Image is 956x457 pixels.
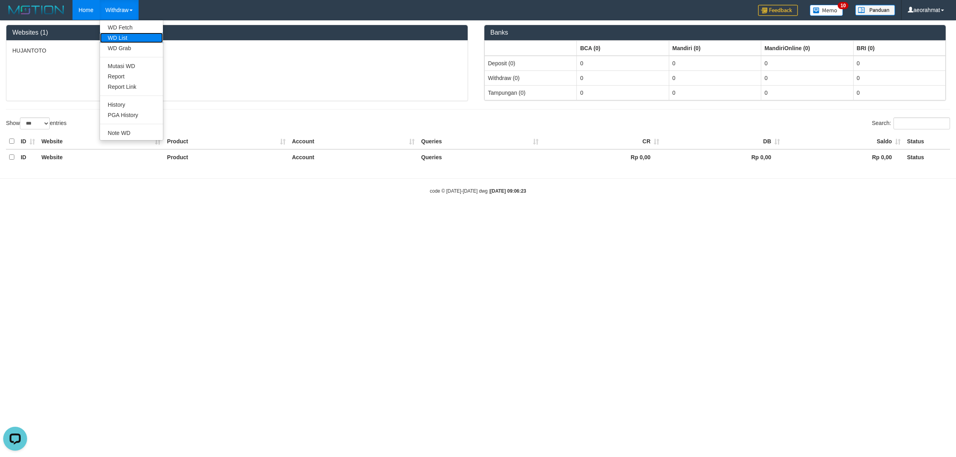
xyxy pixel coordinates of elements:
[577,70,669,85] td: 0
[430,188,526,194] small: code © [DATE]-[DATE] dwg |
[289,149,418,165] th: Account
[100,82,163,92] a: Report Link
[289,134,418,149] th: Account
[38,134,164,149] th: Website
[542,134,662,149] th: CR
[485,56,577,71] td: Deposit (0)
[100,61,163,71] a: Mutasi WD
[100,110,163,120] a: PGA History
[418,149,542,165] th: Queries
[18,149,38,165] th: ID
[577,56,669,71] td: 0
[100,128,163,138] a: Note WD
[485,70,577,85] td: Withdraw (0)
[853,85,945,100] td: 0
[485,85,577,100] td: Tampungan (0)
[418,134,542,149] th: Queries
[100,71,163,82] a: Report
[669,70,761,85] td: 0
[783,149,904,165] th: Rp 0,00
[12,47,462,55] p: HUJANTOTO
[100,22,163,33] a: WD Fetch
[542,149,662,165] th: Rp 0,00
[6,117,67,129] label: Show entries
[758,5,798,16] img: Feedback.jpg
[838,2,848,9] span: 10
[100,43,163,53] a: WD Grab
[577,85,669,100] td: 0
[904,134,950,149] th: Status
[853,41,945,56] th: Group: activate to sort column ascending
[38,149,164,165] th: Website
[164,149,289,165] th: Product
[904,149,950,165] th: Status
[100,33,163,43] a: WD List
[12,29,462,36] h3: Websites (1)
[669,85,761,100] td: 0
[20,117,50,129] select: Showentries
[810,5,843,16] img: Button%20Memo.svg
[3,3,27,27] button: Open LiveChat chat widget
[18,134,38,149] th: ID
[490,29,940,36] h3: Banks
[485,41,577,56] th: Group: activate to sort column ascending
[490,188,526,194] strong: [DATE] 09:06:23
[893,117,950,129] input: Search:
[669,41,761,56] th: Group: activate to sort column ascending
[783,134,904,149] th: Saldo
[6,4,67,16] img: MOTION_logo.png
[855,5,895,16] img: panduan.png
[577,41,669,56] th: Group: activate to sort column ascending
[761,70,853,85] td: 0
[164,134,289,149] th: Product
[100,100,163,110] a: History
[872,117,950,129] label: Search:
[662,134,783,149] th: DB
[761,41,853,56] th: Group: activate to sort column ascending
[669,56,761,71] td: 0
[761,56,853,71] td: 0
[761,85,853,100] td: 0
[853,70,945,85] td: 0
[662,149,783,165] th: Rp 0,00
[853,56,945,71] td: 0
